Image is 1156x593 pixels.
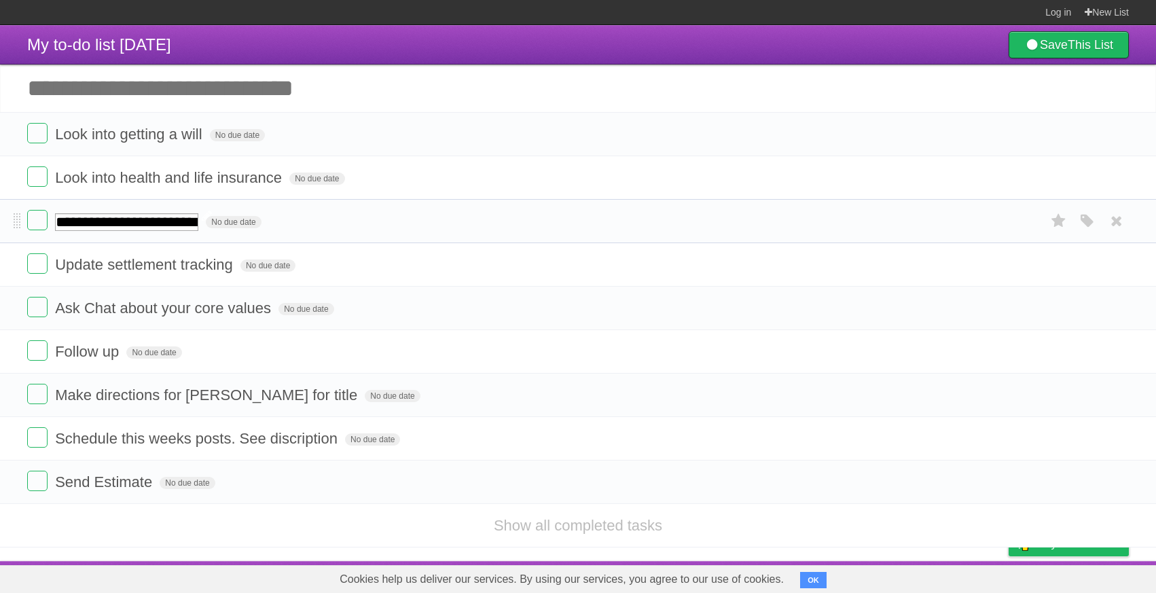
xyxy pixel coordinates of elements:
b: This List [1068,38,1113,52]
span: No due date [278,303,333,315]
span: Ask Chat about your core values [55,300,274,317]
span: No due date [210,129,265,141]
label: Done [27,340,48,361]
label: Done [27,471,48,491]
label: Done [27,384,48,404]
span: Look into getting a will [55,126,205,143]
label: Done [27,253,48,274]
label: Done [27,123,48,143]
span: No due date [289,173,344,185]
a: SaveThis List [1009,31,1129,58]
a: Suggest a feature [1043,564,1129,590]
span: Make directions for [PERSON_NAME] for title [55,387,361,403]
span: No due date [345,433,400,446]
a: About [828,564,856,590]
a: Privacy [991,564,1026,590]
label: Done [27,166,48,187]
a: Terms [945,564,975,590]
span: No due date [365,390,420,402]
span: Schedule this weeks posts. See discription [55,430,341,447]
span: No due date [240,259,295,272]
label: Done [27,297,48,317]
label: Star task [1046,210,1072,232]
label: Done [27,427,48,448]
a: Show all completed tasks [494,517,662,534]
span: Buy me a coffee [1037,532,1122,556]
span: Cookies help us deliver our services. By using our services, you agree to our use of cookies. [326,566,797,593]
span: Follow up [55,343,122,360]
span: No due date [206,216,261,228]
span: Look into health and life insurance [55,169,285,186]
button: OK [800,572,827,588]
span: My to-do list [DATE] [27,35,171,54]
span: Send Estimate [55,473,156,490]
span: Update settlement tracking [55,256,236,273]
span: No due date [126,346,181,359]
label: Done [27,210,48,230]
span: No due date [160,477,215,489]
a: Developers [873,564,928,590]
